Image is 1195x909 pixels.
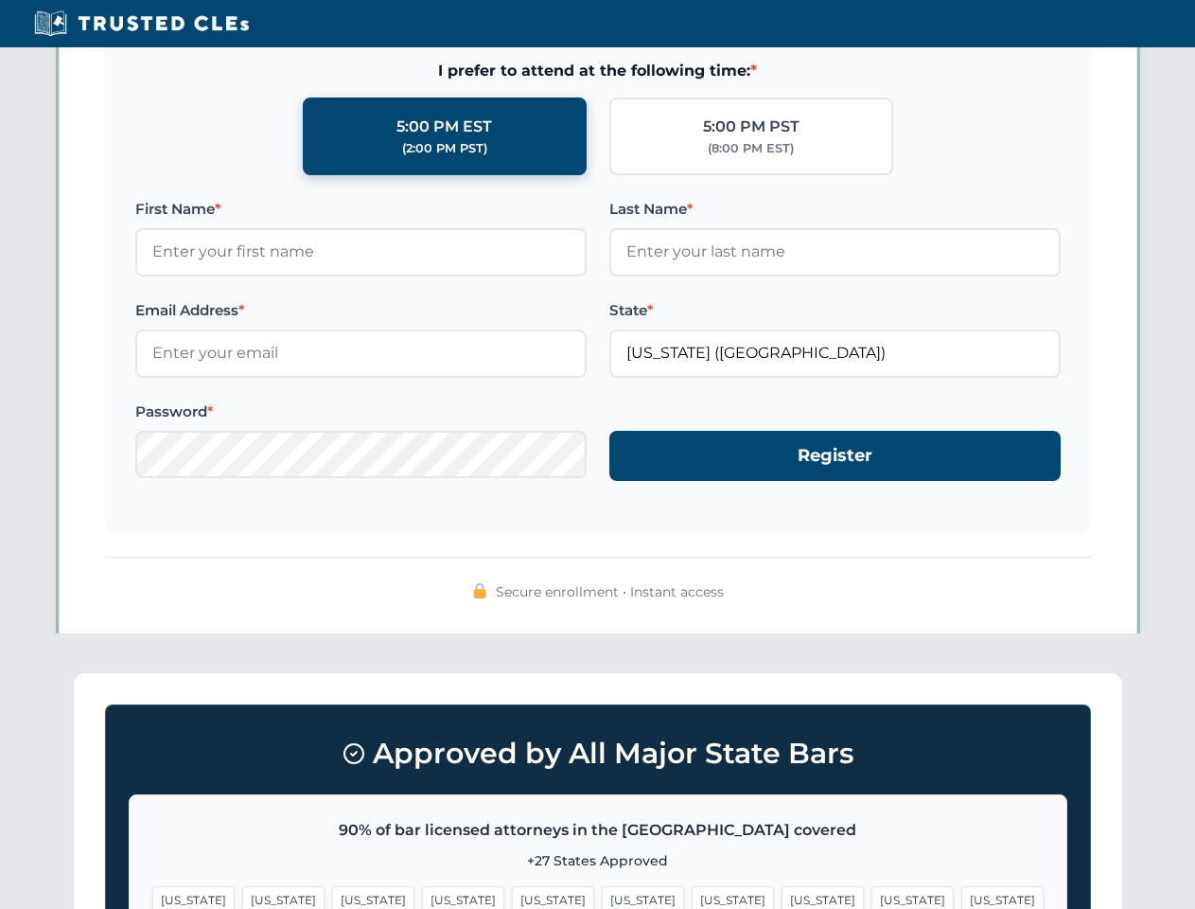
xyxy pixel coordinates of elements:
[609,198,1061,221] label: Last Name
[28,9,255,38] img: Trusted CLEs
[609,330,1061,377] input: Florida (FL)
[135,228,587,276] input: Enter your first name
[396,115,492,139] div: 5:00 PM EST
[609,299,1061,322] label: State
[135,401,587,423] label: Password
[135,59,1061,83] span: I prefer to attend at the following time:
[135,299,587,322] label: Email Address
[472,583,487,598] img: 🔒
[496,581,724,602] span: Secure enrollment • Instant access
[402,139,487,158] div: (2:00 PM PST)
[609,431,1061,481] button: Register
[129,728,1067,779] h3: Approved by All Major State Bars
[152,818,1044,843] p: 90% of bar licensed attorneys in the [GEOGRAPHIC_DATA] covered
[708,139,794,158] div: (8:00 PM EST)
[609,228,1061,276] input: Enter your last name
[135,198,587,221] label: First Name
[135,330,587,377] input: Enter your email
[703,115,800,139] div: 5:00 PM PST
[152,850,1044,871] p: +27 States Approved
